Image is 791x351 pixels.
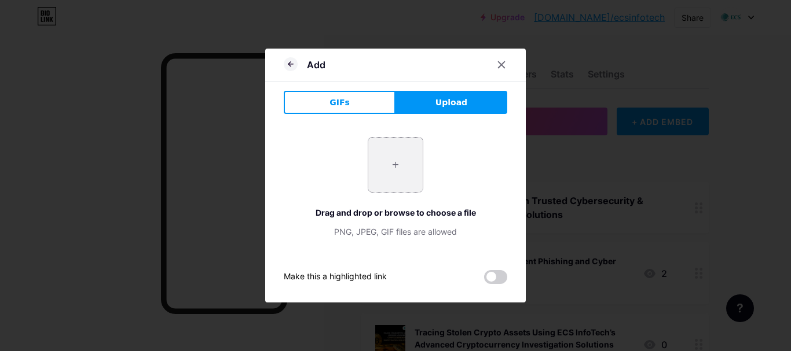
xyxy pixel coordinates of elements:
button: Upload [395,91,507,114]
div: Add [307,58,325,72]
span: GIFs [329,97,350,109]
div: Drag and drop or browse to choose a file [284,206,507,219]
button: GIFs [284,91,395,114]
div: Make this a highlighted link [284,270,387,284]
div: PNG, JPEG, GIF files are allowed [284,226,507,238]
span: Upload [435,97,467,109]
